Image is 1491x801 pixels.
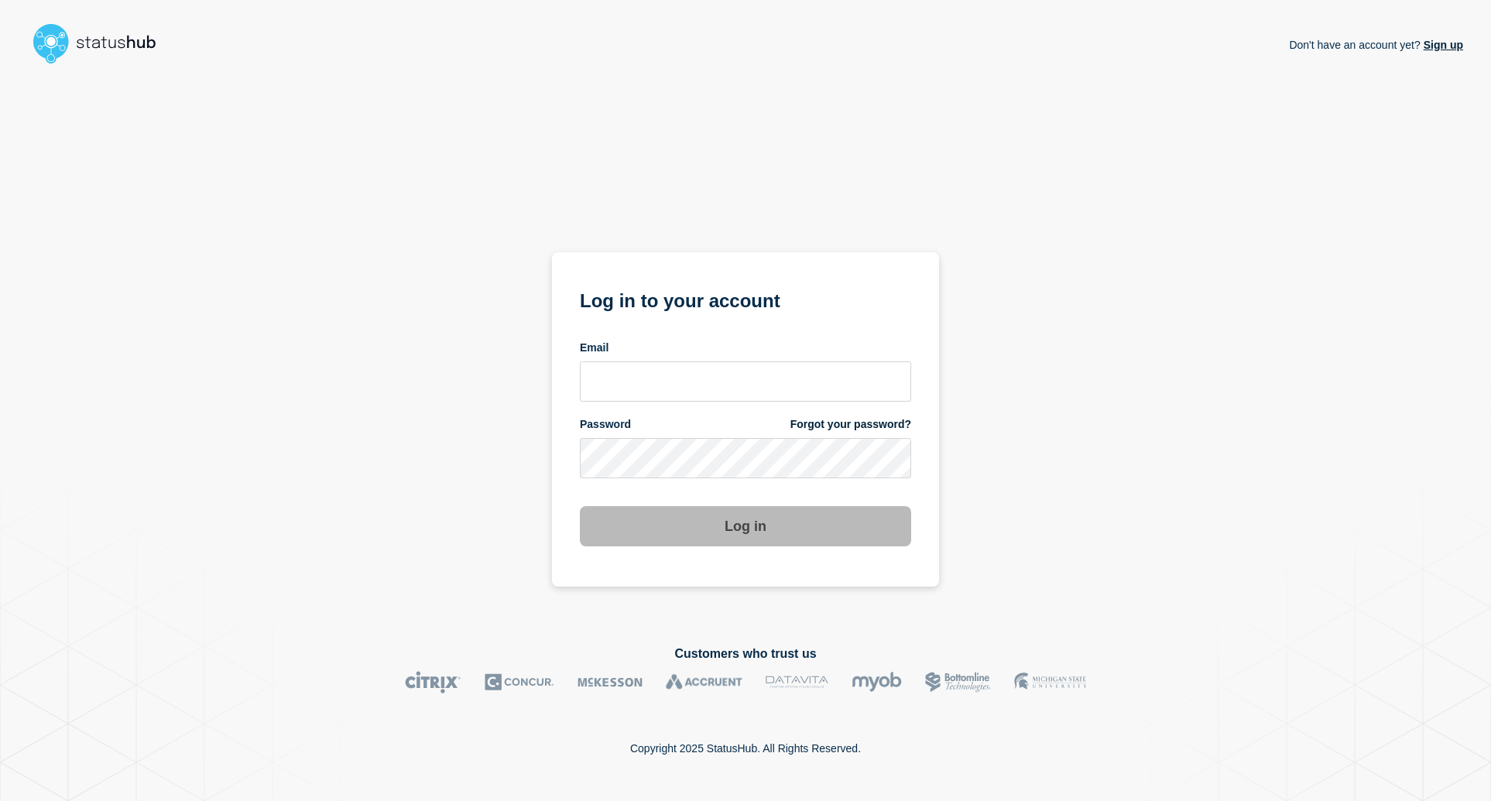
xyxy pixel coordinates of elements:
img: myob logo [852,671,902,693]
span: Password [580,417,631,432]
img: McKesson logo [578,671,643,693]
input: email input [580,361,911,402]
h1: Log in to your account [580,285,911,313]
img: Bottomline logo [925,671,991,693]
img: StatusHub logo [28,19,175,68]
p: Don't have an account yet? [1289,26,1463,63]
input: password input [580,438,911,478]
img: DataVita logo [766,671,828,693]
p: Copyright 2025 StatusHub. All Rights Reserved. [630,742,861,755]
a: Sign up [1421,39,1463,51]
a: Forgot your password? [790,417,911,432]
img: Citrix logo [405,671,461,693]
img: Accruent logo [666,671,742,693]
button: Log in [580,506,911,546]
h2: Customers who trust us [28,647,1463,661]
img: Concur logo [485,671,554,693]
img: MSU logo [1014,671,1086,693]
span: Email [580,341,608,355]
